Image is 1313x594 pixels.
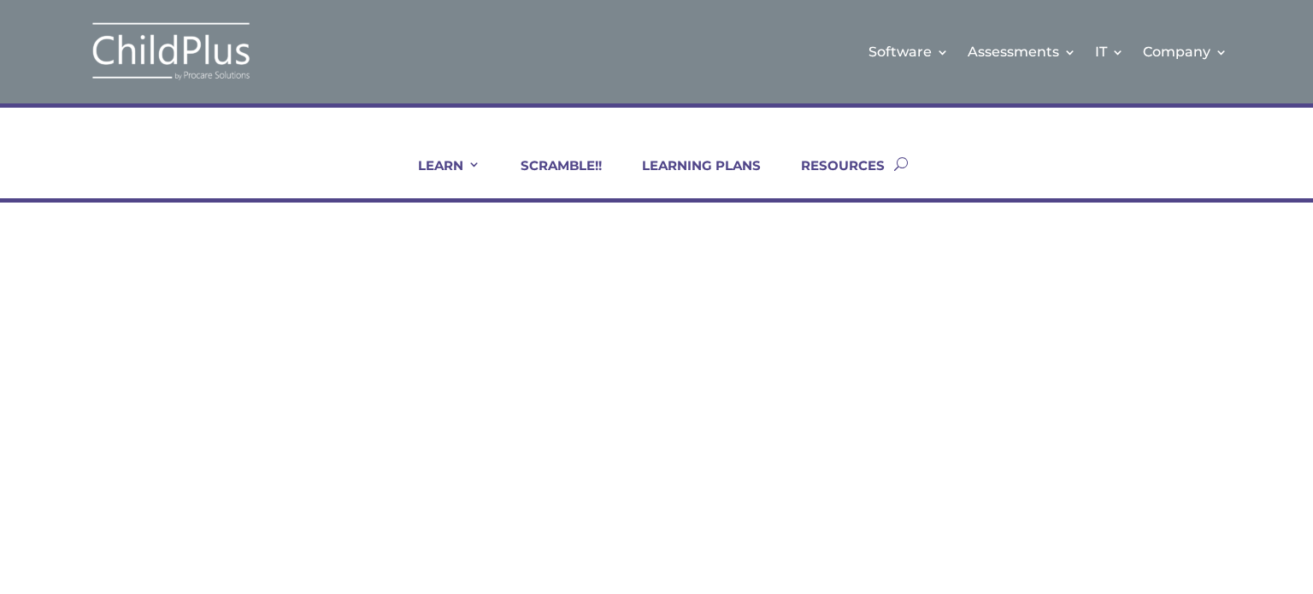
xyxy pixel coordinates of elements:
a: SCRAMBLE!! [499,157,602,198]
a: Software [868,17,949,86]
a: IT [1095,17,1124,86]
a: LEARN [397,157,480,198]
a: RESOURCES [780,157,885,198]
a: Assessments [968,17,1076,86]
a: LEARNING PLANS [621,157,761,198]
a: Company [1143,17,1228,86]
